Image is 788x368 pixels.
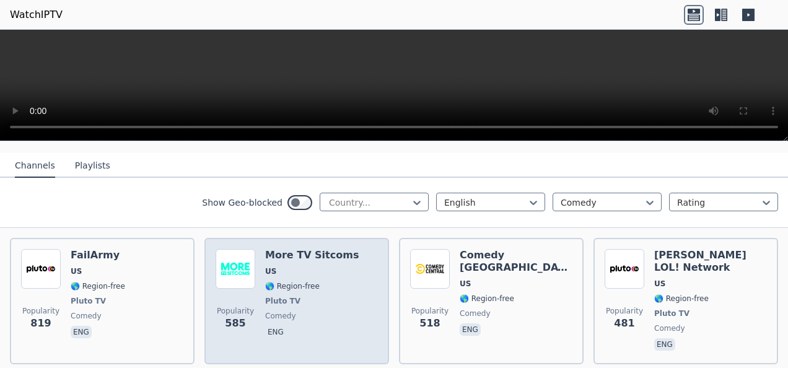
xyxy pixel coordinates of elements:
h6: [PERSON_NAME] LOL! Network [654,249,767,274]
span: 585 [225,316,245,331]
span: US [71,266,82,276]
img: Kevin Hart's LOL! Network [605,249,644,289]
span: 🌎 Region-free [71,281,125,291]
span: comedy [265,311,296,321]
p: eng [71,326,92,338]
span: Popularity [606,306,643,316]
h6: FailArmy [71,249,125,261]
button: Playlists [75,154,110,178]
h6: Comedy [GEOGRAPHIC_DATA] [460,249,572,274]
p: eng [654,338,675,351]
span: Popularity [411,306,449,316]
p: eng [460,323,481,336]
span: 🌎 Region-free [460,294,514,304]
span: comedy [654,323,685,333]
h6: More TV Sitcoms [265,249,359,261]
span: comedy [460,309,491,318]
span: US [265,266,276,276]
span: 🌎 Region-free [654,294,709,304]
p: eng [265,326,286,338]
img: Comedy Central East [410,249,450,289]
span: US [460,279,471,289]
span: 518 [419,316,440,331]
button: Channels [15,154,55,178]
span: US [654,279,665,289]
label: Show Geo-blocked [202,196,282,209]
a: WatchIPTV [10,7,63,22]
img: More TV Sitcoms [216,249,255,289]
span: Popularity [217,306,254,316]
span: Pluto TV [71,296,106,306]
span: Pluto TV [265,296,300,306]
span: Popularity [22,306,59,316]
span: 819 [30,316,51,331]
span: Pluto TV [654,309,689,318]
span: comedy [71,311,102,321]
img: FailArmy [21,249,61,289]
span: 481 [614,316,634,331]
span: 🌎 Region-free [265,281,320,291]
